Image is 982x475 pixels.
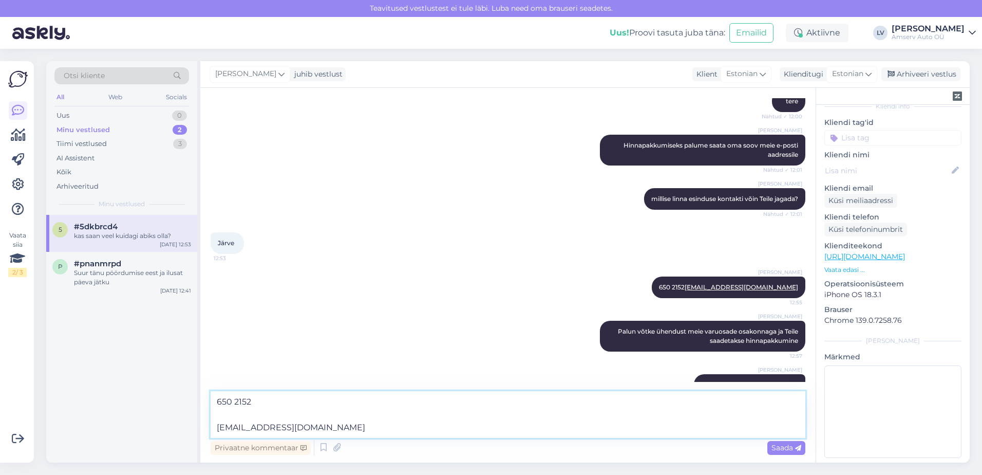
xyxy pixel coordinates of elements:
[58,263,63,270] span: p
[771,443,801,452] span: Saada
[763,210,802,218] span: Nähtud ✓ 12:01
[873,26,887,40] div: LV
[214,254,252,262] span: 12:53
[824,241,961,251] p: Klienditeekond
[824,279,961,289] p: Operatsioonisüsteem
[764,352,802,360] span: 12:57
[824,212,961,223] p: Kliendi telefon
[758,180,802,188] span: [PERSON_NAME]
[290,69,343,80] div: juhib vestlust
[54,90,66,104] div: All
[824,183,961,194] p: Kliendi email
[824,117,961,128] p: Kliendi tag'id
[701,381,798,389] span: kas saan veel kuidagi abiks olla?
[824,289,961,300] p: iPhone OS 18.3.1
[218,239,234,247] span: Järve
[786,24,848,42] div: Aktiivne
[56,167,71,177] div: Kõik
[211,391,805,438] textarea: 650 2152 [EMAIL_ADDRESS][DOMAIN_NAME]
[758,366,802,374] span: [PERSON_NAME]
[824,304,961,315] p: Brauser
[824,336,961,345] div: [PERSON_NAME]
[74,222,118,231] span: #5dkbrcd4
[892,25,965,33] div: [PERSON_NAME]
[172,111,187,121] div: 0
[892,25,976,41] a: [PERSON_NAME]Amserv Auto OÜ
[8,69,28,89] img: Askly Logo
[211,441,311,455] div: Privaatne kommentaar
[8,231,27,277] div: Vaata siia
[780,69,823,80] div: Klienditugi
[824,223,907,236] div: Küsi telefoninumbrit
[56,153,95,163] div: AI Assistent
[173,125,187,135] div: 2
[824,102,961,111] div: Kliendi info
[953,92,962,101] img: zendesk
[215,68,276,80] span: [PERSON_NAME]
[106,90,124,104] div: Web
[832,68,863,80] span: Estonian
[173,139,187,149] div: 3
[651,195,798,203] span: millise linna esinduse kontakti võin Teile jagada?
[892,33,965,41] div: Amserv Auto OÜ
[56,139,107,149] div: Tiimi vestlused
[624,141,800,158] span: Hinnapakkumiseks palume saata oma soov meie e-posti aadressile
[763,166,802,174] span: Nähtud ✓ 12:01
[758,268,802,276] span: [PERSON_NAME]
[825,165,950,176] input: Lisa nimi
[786,97,798,105] span: tere
[74,268,191,287] div: Suur tänu pöördumise eest ja ilusat päeva jätku
[726,68,758,80] span: Estonian
[692,69,717,80] div: Klient
[659,283,798,291] span: 650 2152
[56,111,69,121] div: Uus
[881,67,960,81] div: Arhiveeri vestlus
[758,313,802,320] span: [PERSON_NAME]
[729,23,773,43] button: Emailid
[618,327,800,344] span: Palun võtke ühendust meie varuosade osakonnaga ja Teile saadetakse hinnapakkumine
[824,252,905,261] a: [URL][DOMAIN_NAME]
[59,226,62,233] span: 5
[824,265,961,275] p: Vaata edasi ...
[824,150,961,160] p: Kliendi nimi
[56,181,99,192] div: Arhiveeritud
[64,70,105,81] span: Otsi kliente
[8,268,27,277] div: 2 / 3
[56,125,110,135] div: Minu vestlused
[824,352,961,362] p: Märkmed
[610,27,725,39] div: Proovi tasuta juba täna:
[74,259,121,268] span: #pnanmrpd
[160,287,191,295] div: [DATE] 12:41
[164,90,189,104] div: Socials
[824,315,961,326] p: Chrome 139.0.7258.76
[824,194,897,208] div: Küsi meiliaadressi
[685,283,798,291] a: [EMAIL_ADDRESS][DOMAIN_NAME]
[758,126,802,134] span: [PERSON_NAME]
[610,28,629,38] b: Uus!
[762,113,802,120] span: Nähtud ✓ 12:00
[99,199,145,209] span: Minu vestlused
[764,299,802,306] span: 12:55
[160,241,191,248] div: [DATE] 12:53
[74,231,191,241] div: kas saan veel kuidagi abiks olla?
[824,130,961,145] input: Lisa tag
